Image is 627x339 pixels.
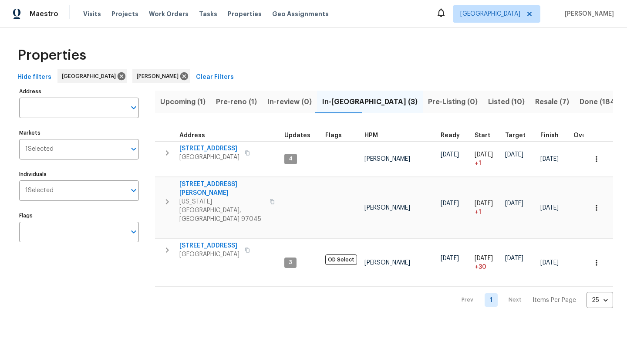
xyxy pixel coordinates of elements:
span: [STREET_ADDRESS][PERSON_NAME] [179,180,264,197]
div: Actual renovation start date [475,132,498,139]
td: Project started 1 days late [471,141,502,177]
span: HPM [364,132,378,139]
span: [DATE] [441,152,459,158]
span: Finish [540,132,559,139]
span: Hide filters [17,72,51,83]
label: Markets [19,130,139,136]
span: [DATE] [441,200,459,207]
button: Hide filters [14,69,55,85]
div: [PERSON_NAME] [132,69,190,83]
span: Properties [17,51,86,60]
div: [GEOGRAPHIC_DATA] [57,69,127,83]
span: [DATE] [475,200,493,207]
span: Overall [573,132,596,139]
span: Listed (10) [488,96,525,108]
span: 3 [285,259,296,266]
td: Project started 1 days late [471,177,502,238]
span: [DATE] [540,156,559,162]
span: Resale (7) [535,96,569,108]
label: Address [19,89,139,94]
span: Pre-reno (1) [216,96,257,108]
td: Project started 30 days late [471,239,502,287]
span: Visits [83,10,101,18]
button: Open [128,143,140,155]
span: [DATE] [441,255,459,261]
span: Flags [325,132,342,139]
p: Items Per Page [533,296,576,305]
span: Maestro [30,10,58,18]
span: [STREET_ADDRESS] [179,144,239,153]
span: Projects [111,10,138,18]
span: Updates [284,132,310,139]
button: Open [128,102,140,114]
span: In-review (0) [267,96,312,108]
span: Target [505,132,526,139]
nav: Pagination Navigation [453,292,613,308]
span: Tasks [199,11,217,17]
span: Upcoming (1) [160,96,206,108]
span: [DATE] [505,200,523,207]
div: Earliest renovation start date (first business day after COE or Checkout) [441,132,468,139]
button: Open [128,184,140,197]
span: [GEOGRAPHIC_DATA] [62,72,119,81]
button: Clear Filters [192,69,237,85]
span: [PERSON_NAME] [364,205,410,211]
span: 1 Selected [25,187,54,194]
span: OD Select [325,254,357,265]
span: 1 Selected [25,146,54,153]
span: [GEOGRAPHIC_DATA] [179,153,239,162]
span: [GEOGRAPHIC_DATA] [460,10,520,18]
span: Start [475,132,490,139]
span: [DATE] [540,205,559,211]
button: Open [128,226,140,238]
span: 4 [285,155,296,163]
span: Properties [228,10,262,18]
span: [DATE] [475,255,493,261]
label: Individuals [19,172,139,177]
span: [DATE] [475,152,493,158]
span: Clear Filters [196,72,234,83]
span: [DATE] [505,152,523,158]
div: Projected renovation finish date [540,132,566,139]
span: + 30 [475,263,486,271]
span: [PERSON_NAME] [137,72,182,81]
span: Pre-Listing (0) [428,96,478,108]
span: In-[GEOGRAPHIC_DATA] (3) [322,96,418,108]
a: Goto page 1 [485,293,498,307]
div: Target renovation project end date [505,132,533,139]
span: [GEOGRAPHIC_DATA] [179,250,239,259]
span: Done (184) [580,96,618,108]
span: [DATE] [540,260,559,266]
span: [DATE] [505,255,523,261]
span: Address [179,132,205,139]
span: [PERSON_NAME] [364,260,410,266]
div: 25 [587,289,613,312]
span: [US_STATE][GEOGRAPHIC_DATA], [GEOGRAPHIC_DATA] 97045 [179,197,264,224]
label: Flags [19,213,139,218]
div: Days past target finish date [573,132,604,139]
span: Geo Assignments [272,10,329,18]
span: + 1 [475,208,481,217]
span: Ready [441,132,460,139]
span: [STREET_ADDRESS] [179,241,239,250]
span: [PERSON_NAME] [364,156,410,162]
span: Work Orders [149,10,189,18]
span: + 1 [475,159,481,168]
span: [PERSON_NAME] [561,10,614,18]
